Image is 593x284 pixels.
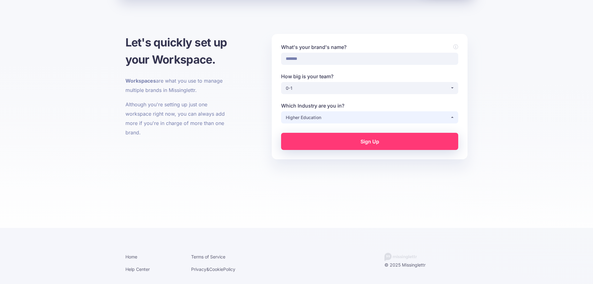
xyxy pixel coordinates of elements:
a: Home [125,254,137,259]
a: Help Center [125,267,150,272]
button: Higher Education [281,111,458,123]
label: What's your brand's name? [281,43,458,51]
label: How big is your team? [281,73,458,80]
p: are what you use to manage multiple brands in Missinglettr. [125,76,233,95]
button: 0-1 [281,82,458,94]
div: © 2025 Missinglettr [384,261,473,269]
div: 0-1 [286,84,450,92]
a: Terms of Service [191,254,225,259]
a: Cookie [209,267,223,272]
h1: Let's quickly set up your Workspace. [125,34,233,68]
a: Sign Up [281,133,458,150]
b: Workspaces [125,78,156,84]
li: & Policy [191,265,248,273]
a: Privacy [191,267,206,272]
p: Although you're setting up just one workspace right now, you can always add more if you're in cha... [125,100,233,137]
div: Higher Education [286,114,450,121]
label: Which Industry are you in? [281,102,458,109]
